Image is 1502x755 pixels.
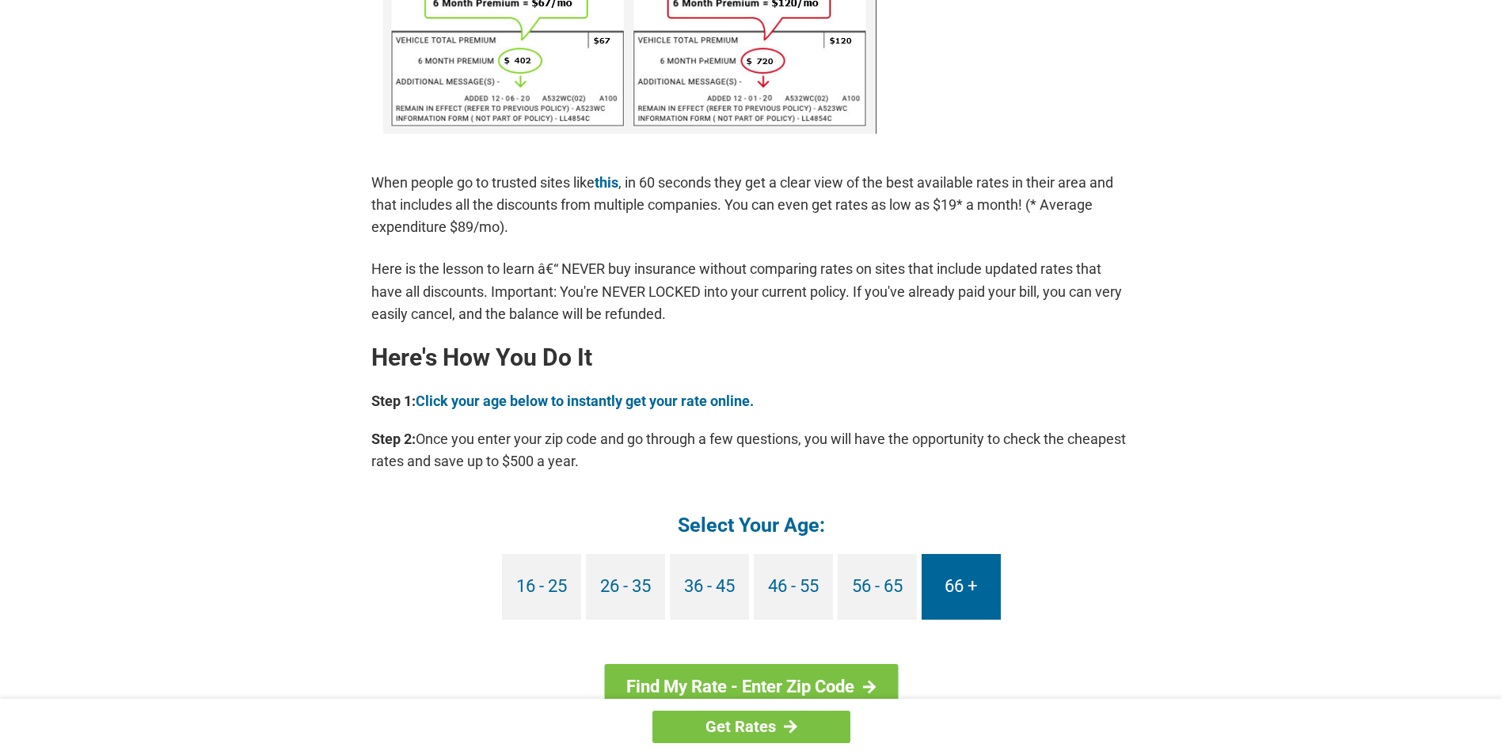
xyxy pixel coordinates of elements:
p: Once you enter your zip code and go through a few questions, you will have the opportunity to che... [371,428,1131,472]
a: 46 - 55 [754,554,833,620]
b: Step 2: [371,431,416,447]
p: Here is the lesson to learn â€“ NEVER buy insurance without comparing rates on sites that include... [371,258,1131,324]
b: Step 1: [371,393,416,409]
a: Get Rates [652,711,850,743]
a: Click your age below to instantly get your rate online. [416,393,754,409]
a: this [595,174,618,191]
a: Find My Rate - Enter Zip Code [604,664,898,710]
a: 56 - 65 [838,554,917,620]
a: 16 - 25 [502,554,581,620]
h4: Select Your Age: [371,512,1131,538]
a: 36 - 45 [670,554,749,620]
a: 26 - 35 [586,554,665,620]
h2: Here's How You Do It [371,345,1131,370]
p: When people go to trusted sites like , in 60 seconds they get a clear view of the best available ... [371,172,1131,238]
a: 66 + [922,554,1001,620]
